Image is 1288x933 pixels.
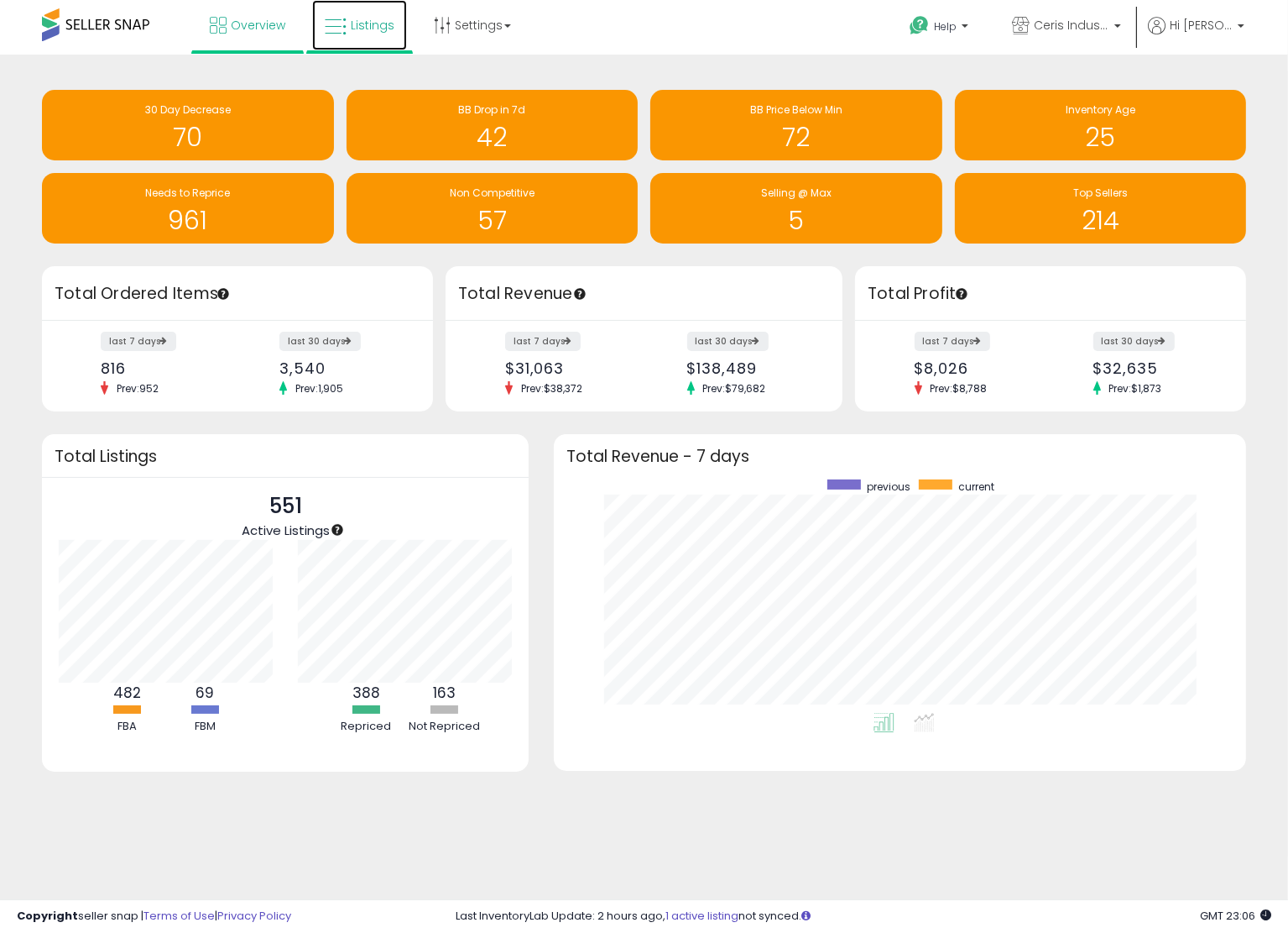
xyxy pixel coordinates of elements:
[572,286,587,301] div: Tooltip anchor
[1066,102,1135,117] span: Inventory Age
[1034,17,1109,34] span: Ceris Industries, LLC
[963,123,1238,151] h1: 25
[659,207,934,234] h1: 5
[566,450,1233,463] h3: Total Revenue - 7 days
[1170,17,1233,34] span: Hi [PERSON_NAME]
[145,186,230,200] span: Needs to Reprice
[330,522,345,537] div: Tooltip anchor
[650,90,942,160] a: BB Price Below Min 72
[55,282,420,306] h3: Total Ordered Items
[934,19,957,34] span: Help
[50,207,326,234] h1: 961
[695,381,774,396] span: Prev: $79,682
[50,123,326,151] h1: 70
[101,359,224,377] div: 816
[433,683,456,703] b: 163
[145,102,231,117] span: 30 Day Decrease
[355,123,630,151] h1: 42
[167,719,242,735] div: FBM
[279,332,361,351] label: last 30 days
[868,282,1233,306] h3: Total Profit
[955,90,1247,160] a: Inventory Age 25
[287,381,352,396] span: Prev: 1,905
[1093,359,1217,377] div: $32,635
[450,186,534,200] span: Non Competitive
[328,719,404,735] div: Repriced
[909,15,930,36] i: Get Help
[922,381,996,396] span: Prev: $8,788
[659,123,934,151] h1: 72
[242,490,330,522] p: 551
[963,207,1238,234] h1: 214
[505,332,581,351] label: last 7 days
[505,359,632,377] div: $31,063
[958,480,994,494] span: current
[279,359,403,377] div: 3,540
[955,173,1247,244] a: Top Sellers 214
[1148,17,1244,55] a: Hi [PERSON_NAME]
[108,381,167,396] span: Prev: 952
[216,286,231,301] div: Tooltip anchor
[42,173,334,244] a: Needs to Reprice 961
[1073,186,1128,200] span: Top Sellers
[896,3,985,55] a: Help
[355,207,630,234] h1: 57
[406,719,482,735] div: Not Repriced
[750,102,842,117] span: BB Price Below Min
[231,17,285,34] span: Overview
[1093,332,1175,351] label: last 30 days
[242,522,330,539] span: Active Listings
[196,683,214,703] b: 69
[867,480,910,494] span: previous
[55,450,516,463] h3: Total Listings
[458,282,830,306] h3: Total Revenue
[915,332,990,351] label: last 7 days
[761,186,832,200] span: Selling @ Max
[42,90,334,160] a: 30 Day Decrease 70
[101,332,176,351] label: last 7 days
[954,286,969,301] div: Tooltip anchor
[347,173,639,244] a: Non Competitive 57
[458,102,525,117] span: BB Drop in 7d
[89,719,164,735] div: FBA
[513,381,591,396] span: Prev: $38,372
[687,332,769,351] label: last 30 days
[351,17,394,34] span: Listings
[915,359,1038,377] div: $8,026
[650,173,942,244] a: Selling @ Max 5
[687,359,814,377] div: $138,489
[113,683,141,703] b: 482
[1101,381,1171,396] span: Prev: $1,873
[352,683,380,703] b: 388
[347,90,639,160] a: BB Drop in 7d 42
